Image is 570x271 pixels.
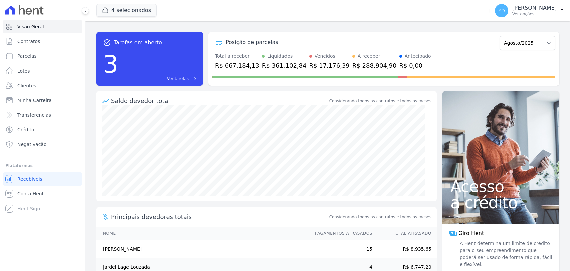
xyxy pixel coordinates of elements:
[191,76,196,81] span: east
[96,240,309,258] td: [PERSON_NAME]
[17,141,47,148] span: Negativação
[3,79,82,92] a: Clientes
[450,178,551,194] span: Acesso
[352,61,397,70] div: R$ 288.904,90
[309,240,373,258] td: 15
[458,240,553,268] span: A Hent determina um limite de crédito para o seu empreendimento que poderá ser usado de forma ráp...
[3,138,82,151] a: Negativação
[17,23,44,30] span: Visão Geral
[373,240,437,258] td: R$ 8.935,65
[267,53,293,60] div: Liquidados
[3,123,82,136] a: Crédito
[17,67,30,74] span: Lotes
[103,47,118,82] div: 3
[96,4,157,17] button: 4 selecionados
[3,35,82,48] a: Contratos
[111,96,328,105] div: Saldo devedor total
[17,126,34,133] span: Crédito
[17,112,51,118] span: Transferências
[490,1,570,20] button: YD [PERSON_NAME] Ver opções
[17,176,42,182] span: Recebíveis
[17,190,44,197] span: Conta Hent
[17,82,36,89] span: Clientes
[96,227,309,240] th: Nome
[315,53,335,60] div: Vencidos
[17,38,40,45] span: Contratos
[226,38,278,46] div: Posição de parcelas
[498,8,505,13] span: YD
[3,49,82,63] a: Parcelas
[3,64,82,78] a: Lotes
[111,212,328,221] span: Principais devedores totais
[373,227,437,240] th: Total Atrasado
[405,53,431,60] div: Antecipado
[215,53,259,60] div: Total a receber
[3,108,82,122] a: Transferências
[3,94,82,107] a: Minha Carteira
[103,39,111,47] span: task_alt
[309,227,373,240] th: Pagamentos Atrasados
[17,97,52,104] span: Minha Carteira
[167,76,189,82] span: Ver tarefas
[329,214,431,220] span: Considerando todos os contratos e todos os meses
[512,5,557,11] p: [PERSON_NAME]
[399,61,431,70] div: R$ 0,00
[450,194,551,211] span: a crédito
[358,53,380,60] div: A receber
[512,11,557,17] p: Ver opções
[262,61,307,70] div: R$ 361.102,84
[5,162,80,170] div: Plataformas
[3,187,82,200] a: Conta Hent
[458,229,484,237] span: Giro Hent
[114,39,162,47] span: Tarefas em aberto
[3,20,82,33] a: Visão Geral
[3,172,82,186] a: Recebíveis
[121,76,196,82] a: Ver tarefas east
[309,61,350,70] div: R$ 17.176,39
[215,61,259,70] div: R$ 667.184,13
[329,98,431,104] div: Considerando todos os contratos e todos os meses
[17,53,37,59] span: Parcelas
